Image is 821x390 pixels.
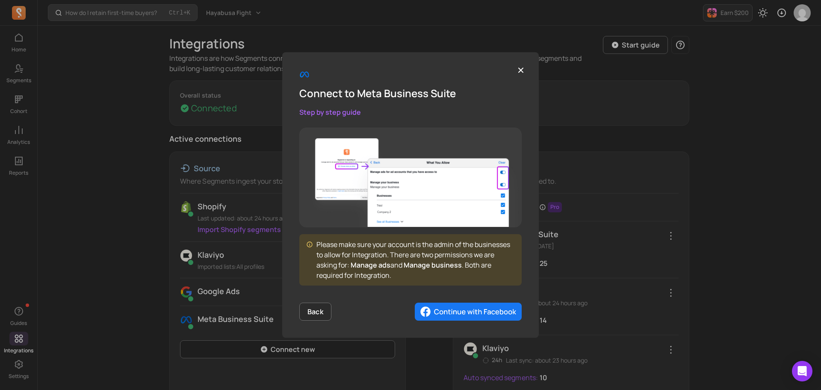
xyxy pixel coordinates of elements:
img: Meta integration [300,128,521,227]
span: Manage ads [351,260,390,270]
button: Back [299,303,331,321]
span: Manage business [404,260,462,270]
a: Step by step guide [299,107,361,117]
div: Open Intercom Messenger [792,361,812,381]
img: facebook [299,69,310,80]
p: Connect to Meta Business Suite [299,86,522,100]
img: meta business suite button [415,303,522,321]
div: Please make sure your account is the admin of the businesses to allow for Integration. There are ... [316,239,515,280]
